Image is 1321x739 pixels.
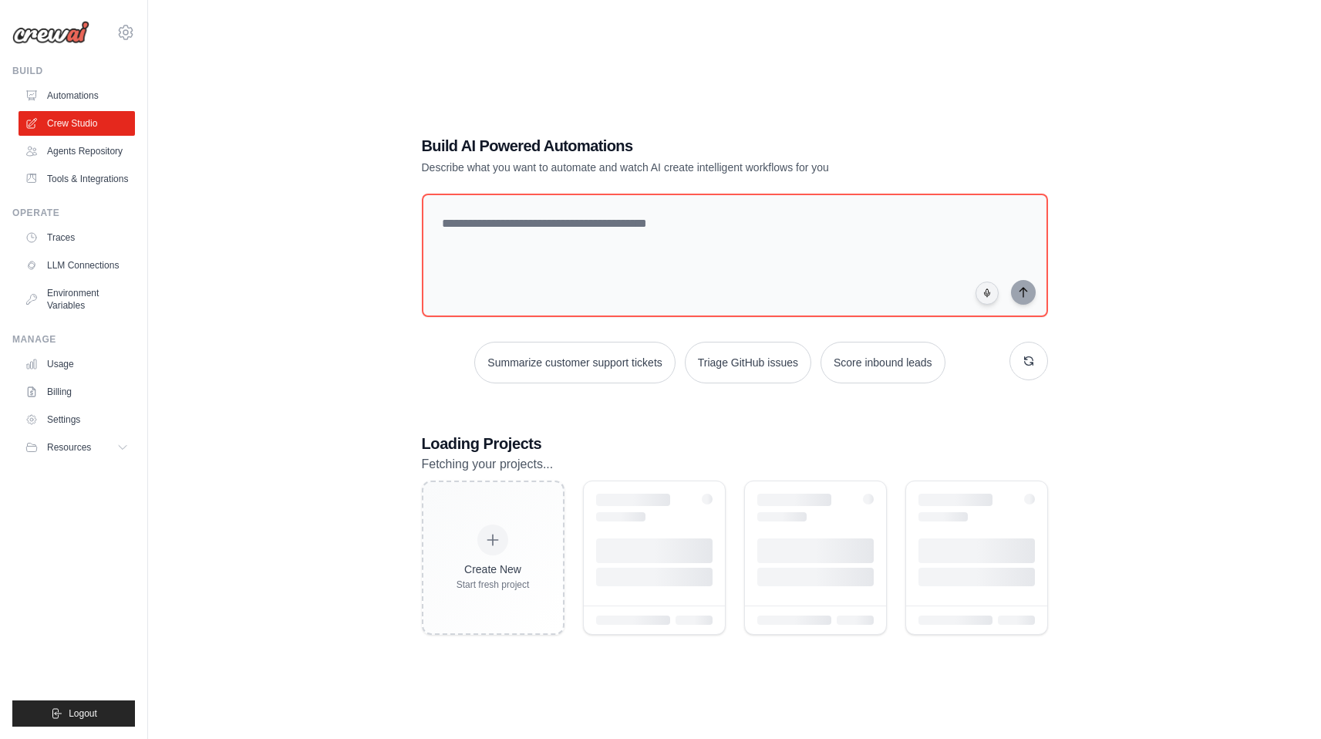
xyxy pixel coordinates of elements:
button: Summarize customer support tickets [474,342,675,383]
span: Logout [69,707,97,720]
div: Create New [457,562,530,577]
a: Settings [19,407,135,432]
button: Get new suggestions [1009,342,1048,380]
button: Logout [12,700,135,727]
div: Operate [12,207,135,219]
a: Crew Studio [19,111,135,136]
div: Build [12,65,135,77]
button: Resources [19,435,135,460]
a: Agents Repository [19,139,135,164]
button: Score inbound leads [821,342,945,383]
div: Manage [12,333,135,346]
button: Triage GitHub issues [685,342,811,383]
a: Usage [19,352,135,376]
a: Tools & Integrations [19,167,135,191]
a: Traces [19,225,135,250]
a: LLM Connections [19,253,135,278]
div: Start fresh project [457,579,530,591]
h1: Build AI Powered Automations [422,135,940,157]
a: Environment Variables [19,281,135,318]
a: Billing [19,380,135,404]
img: Logo [12,21,89,44]
p: Describe what you want to automate and watch AI create intelligent workflows for you [422,160,940,175]
span: Resources [47,441,91,454]
h3: Loading Projects [422,433,1048,454]
p: Fetching your projects... [422,454,1048,474]
a: Automations [19,83,135,108]
button: Click to speak your automation idea [976,282,999,305]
